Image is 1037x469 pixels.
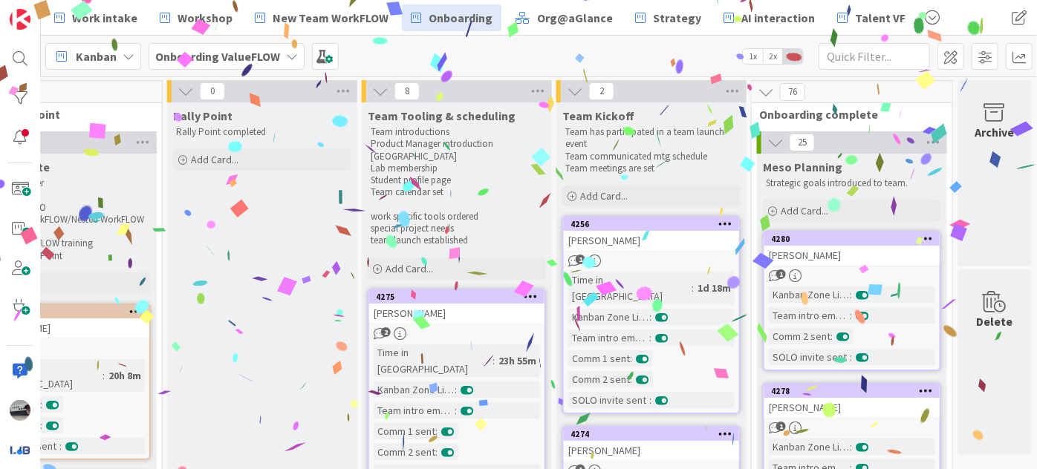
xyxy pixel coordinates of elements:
[374,423,435,439] div: Comm 1 sent
[769,307,850,324] div: Team intro email sent
[371,186,543,198] p: Team calendar set
[374,444,435,460] div: Comm 2 sent
[374,381,455,398] div: Kanban Zone Licensed
[630,350,632,367] span: :
[764,232,940,246] div: 4280
[562,216,741,414] a: 4256[PERSON_NAME]Time in [GEOGRAPHIC_DATA]:1d 18mKanban Zone Licensed:Team intro email sent:Comm ...
[568,350,630,367] div: Comm 1 sent
[562,108,634,123] span: Team Kickoff
[580,189,628,203] span: Add Card...
[828,4,914,31] a: Talent VF
[394,82,420,100] span: 8
[371,151,543,163] p: [GEOGRAPHIC_DATA]
[76,47,117,65] span: Kanban
[369,290,544,304] div: 4275
[630,371,632,387] span: :
[376,292,544,302] div: 4275
[743,49,763,64] span: 1x
[105,367,145,384] div: 20h 8m
[371,126,543,138] p: Team introductions
[741,9,815,27] span: AI interaction
[565,151,738,163] p: Team communicated mtg schedule
[565,126,738,151] p: Team has participated in a team launch event
[783,49,803,64] span: 3x
[455,402,457,419] span: :
[589,82,614,100] span: 2
[368,108,516,123] span: Team Tooling & scheduling
[103,367,105,384] span: :
[371,234,543,246] p: team launch established
[715,4,824,31] a: AI interaction
[850,286,852,303] span: :
[819,43,930,70] input: Quick Filter...
[537,9,613,27] span: Org@aGlance
[565,163,738,174] p: Team meetings are set
[564,427,739,441] div: 4274
[10,9,30,30] img: Visit kanbanzone.com
[568,329,649,346] div: Team intro email sent
[72,9,137,27] span: Work intake
[769,286,850,303] div: Kanban Zone Licensed
[776,422,786,431] span: 1
[455,381,457,398] span: :
[429,9,493,27] span: Onboarding
[855,9,906,27] span: Talent VF
[649,309,651,325] span: :
[570,219,739,229] div: 4256
[369,290,544,323] div: 4275[PERSON_NAME]
[495,352,540,369] div: 23h 55m
[564,427,739,460] div: 4274[PERSON_NAME]
[246,4,397,31] a: New Team WorkFLOW
[374,402,455,419] div: Team intro email sent
[10,400,30,421] img: jB
[692,280,694,296] span: :
[402,4,501,31] a: Onboarding
[771,386,940,396] div: 4278
[649,329,651,346] span: :
[374,344,493,377] div: Time in [GEOGRAPHIC_DATA]
[850,439,852,455] span: :
[10,439,30,460] img: avatar
[369,304,544,323] div: [PERSON_NAME]
[764,398,940,417] div: [PERSON_NAME]
[371,211,543,223] p: work specific tools ordered
[653,9,701,27] span: Strategy
[371,223,543,234] p: special project needs
[151,4,241,31] a: Workshop
[59,438,62,454] span: :
[435,444,438,460] span: :
[763,231,941,371] a: 4280[PERSON_NAME]Kanban Zone Licensed:Team intro email sent:Comm 2 sent:SOLO invite sent:
[764,384,940,398] div: 4278
[649,392,651,408] span: :
[273,9,389,27] span: New Team WorkFLOW
[626,4,710,31] a: Strategy
[191,153,238,166] span: Add Card...
[763,49,783,64] span: 2x
[790,134,815,151] span: 25
[381,327,391,337] span: 2
[435,423,438,439] span: :
[769,328,830,344] div: Comm 2 sent
[200,82,225,100] span: 0
[576,255,585,264] span: 1
[764,232,940,265] div: 4280[PERSON_NAME]
[759,107,934,122] span: Onboarding complete
[830,328,833,344] span: :
[776,269,786,279] span: 1
[493,352,495,369] span: :
[371,163,543,174] p: Lab membership
[371,174,543,186] p: Student profile page
[40,396,42,413] span: :
[975,123,1015,141] div: Archive
[766,177,938,189] p: Strategic goals introduced to team.
[764,384,940,417] div: 4278[PERSON_NAME]
[769,439,850,455] div: Kanban Zone Licensed
[155,49,280,64] b: Onboarding ValueFLOW
[568,392,649,408] div: SOLO invite sent
[570,429,739,439] div: 4274
[371,138,543,150] p: Product Manager introduction
[568,272,692,304] div: Time in [GEOGRAPHIC_DATA]
[45,4,146,31] a: Work intake
[564,231,739,250] div: [PERSON_NAME]
[564,441,739,460] div: [PERSON_NAME]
